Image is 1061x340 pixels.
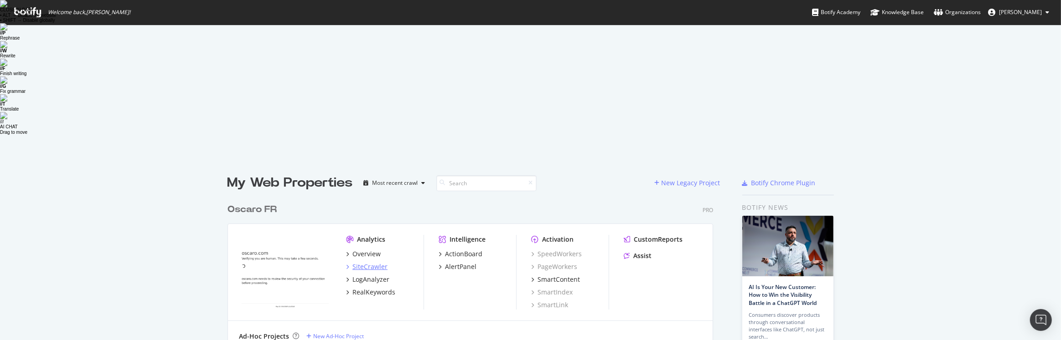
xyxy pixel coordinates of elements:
[531,288,573,297] a: SmartIndex
[742,178,816,188] a: Botify Chrome Plugin
[624,235,683,244] a: CustomReports
[346,262,388,271] a: SiteCrawler
[360,176,429,190] button: Most recent crawl
[352,249,381,259] div: Overview
[450,235,486,244] div: Intelligence
[634,235,683,244] div: CustomReports
[352,275,389,284] div: LogAnalyzer
[749,283,817,306] a: AI Is Your New Customer: How to Win the Visibility Battle in a ChatGPT World
[228,203,280,216] a: Oscaro FR
[306,332,364,340] a: New Ad-Hoc Project
[1030,309,1052,331] div: Open Intercom Messenger
[703,206,713,214] div: Pro
[662,178,720,188] div: New Legacy Project
[228,174,353,192] div: My Web Properties
[439,262,476,271] a: AlertPanel
[228,203,277,216] div: Oscaro FR
[655,179,720,187] a: New Legacy Project
[352,288,395,297] div: RealKeywords
[239,235,331,309] img: Oscaro.com
[373,180,418,186] div: Most recent crawl
[436,175,537,191] input: Search
[742,203,834,213] div: Botify news
[531,262,577,271] a: PageWorkers
[346,288,395,297] a: RealKeywords
[357,235,385,244] div: Analytics
[445,262,476,271] div: AlertPanel
[439,249,482,259] a: ActionBoard
[346,249,381,259] a: Overview
[313,332,364,340] div: New Ad-Hoc Project
[655,176,720,190] button: New Legacy Project
[531,275,580,284] a: SmartContent
[346,275,389,284] a: LogAnalyzer
[751,178,816,188] div: Botify Chrome Plugin
[352,262,388,271] div: SiteCrawler
[624,251,652,260] a: Assist
[633,251,652,260] div: Assist
[445,249,482,259] div: ActionBoard
[538,275,580,284] div: SmartContent
[531,300,568,310] a: SmartLink
[742,216,833,276] img: AI Is Your New Customer: How to Win the Visibility Battle in a ChatGPT World
[531,249,582,259] a: SpeedWorkers
[542,235,574,244] div: Activation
